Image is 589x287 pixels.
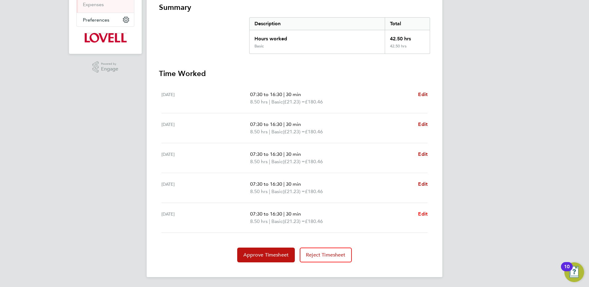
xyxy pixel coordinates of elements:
[271,188,283,195] span: Basic
[283,188,305,194] span: (£21.23) =
[305,129,323,135] span: £180.46
[250,151,282,157] span: 07:30 to 16:30
[418,121,428,127] span: Edit
[83,17,109,23] span: Preferences
[269,129,270,135] span: |
[269,188,270,194] span: |
[161,151,250,165] div: [DATE]
[250,211,282,217] span: 07:30 to 16:30
[92,61,119,73] a: Powered byEngage
[250,188,268,194] span: 8.50 hrs
[564,267,570,275] div: 10
[283,218,305,224] span: (£21.23) =
[418,180,428,188] a: Edit
[283,151,285,157] span: |
[305,218,323,224] span: £180.46
[84,33,126,43] img: lovell-logo-retina.png
[305,159,323,164] span: £180.46
[286,91,301,97] span: 30 min
[161,121,250,135] div: [DATE]
[418,91,428,98] a: Edit
[418,211,428,217] span: Edit
[159,2,430,12] h3: Summary
[286,151,301,157] span: 30 min
[306,252,346,258] span: Reject Timesheet
[159,2,430,262] section: Timesheet
[283,91,285,97] span: |
[286,211,301,217] span: 30 min
[250,91,282,97] span: 07:30 to 16:30
[77,13,134,26] button: Preferences
[418,181,428,187] span: Edit
[101,67,118,72] span: Engage
[286,181,301,187] span: 30 min
[250,181,282,187] span: 07:30 to 16:30
[271,158,283,165] span: Basic
[300,248,352,262] button: Reject Timesheet
[564,262,584,282] button: Open Resource Center, 10 new notifications
[83,2,104,7] a: Expenses
[418,121,428,128] a: Edit
[271,218,283,225] span: Basic
[161,210,250,225] div: [DATE]
[159,69,430,79] h3: Time Worked
[283,129,305,135] span: (£21.23) =
[305,99,323,105] span: £180.46
[283,181,285,187] span: |
[385,30,430,44] div: 42.50 hrs
[250,159,268,164] span: 8.50 hrs
[269,218,270,224] span: |
[237,248,295,262] button: Approve Timesheet
[250,121,282,127] span: 07:30 to 16:30
[283,121,285,127] span: |
[161,91,250,106] div: [DATE]
[249,17,430,54] div: Summary
[161,180,250,195] div: [DATE]
[305,188,323,194] span: £180.46
[243,252,289,258] span: Approve Timesheet
[418,151,428,157] span: Edit
[250,99,268,105] span: 8.50 hrs
[250,218,268,224] span: 8.50 hrs
[283,159,305,164] span: (£21.23) =
[254,44,264,49] div: Basic
[418,210,428,218] a: Edit
[269,159,270,164] span: |
[250,129,268,135] span: 8.50 hrs
[283,99,305,105] span: (£21.23) =
[385,18,430,30] div: Total
[418,151,428,158] a: Edit
[101,61,118,67] span: Powered by
[271,128,283,135] span: Basic
[76,33,134,43] a: Go to home page
[283,211,285,217] span: |
[271,98,283,106] span: Basic
[385,44,430,54] div: 42.50 hrs
[250,18,385,30] div: Description
[286,121,301,127] span: 30 min
[250,30,385,44] div: Hours worked
[418,91,428,97] span: Edit
[269,99,270,105] span: |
